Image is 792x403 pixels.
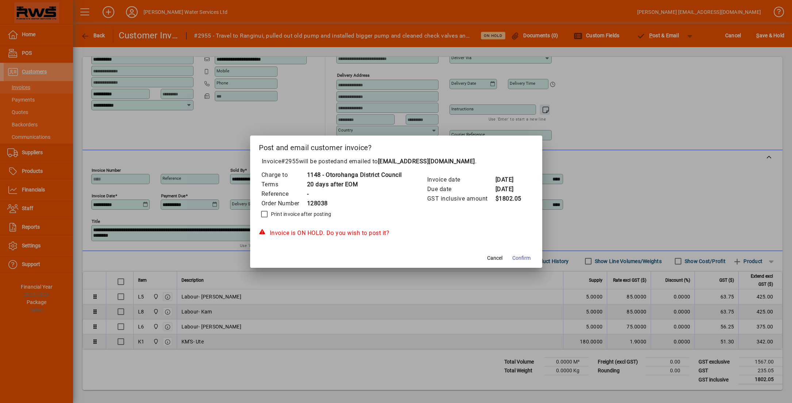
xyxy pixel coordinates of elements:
td: Order Number [261,199,307,208]
td: $1802.05 [495,194,524,204]
span: #2955 [281,158,299,165]
td: GST inclusive amount [427,194,495,204]
td: Due date [427,185,495,194]
td: Terms [261,180,307,189]
td: Reference [261,189,307,199]
td: [DATE] [495,185,524,194]
td: Charge to [261,170,307,180]
button: Cancel [483,252,506,265]
span: and emailed to [337,158,475,165]
td: Invoice date [427,175,495,185]
span: Confirm [512,254,531,262]
b: [EMAIL_ADDRESS][DOMAIN_NAME] [378,158,475,165]
span: Cancel [487,254,502,262]
td: 1148 - Otorohanga District Council [307,170,402,180]
p: Invoice will be posted . [259,157,533,166]
div: Invoice is ON HOLD. Do you wish to post it? [259,229,533,237]
label: Print invoice after posting [269,210,332,218]
td: 20 days after EOM [307,180,402,189]
td: - [307,189,402,199]
td: [DATE] [495,175,524,185]
button: Confirm [509,252,533,265]
h2: Post and email customer invoice? [250,136,542,157]
td: 128038 [307,199,402,208]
